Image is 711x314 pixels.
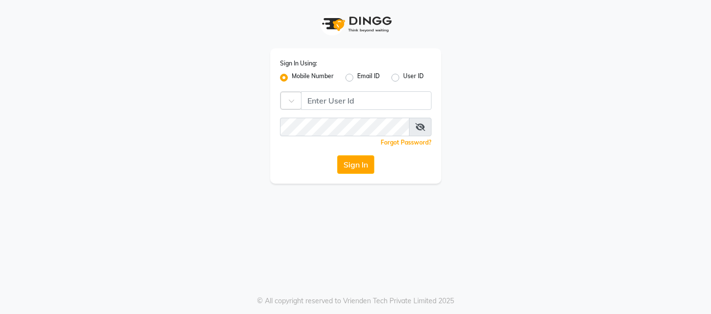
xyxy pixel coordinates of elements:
a: Forgot Password? [381,139,431,146]
label: Sign In Using: [280,59,317,68]
input: Username [280,118,409,136]
button: Sign In [337,155,374,174]
label: User ID [403,72,424,84]
label: Email ID [357,72,380,84]
img: logo1.svg [317,10,395,39]
input: Username [301,91,431,110]
label: Mobile Number [292,72,334,84]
